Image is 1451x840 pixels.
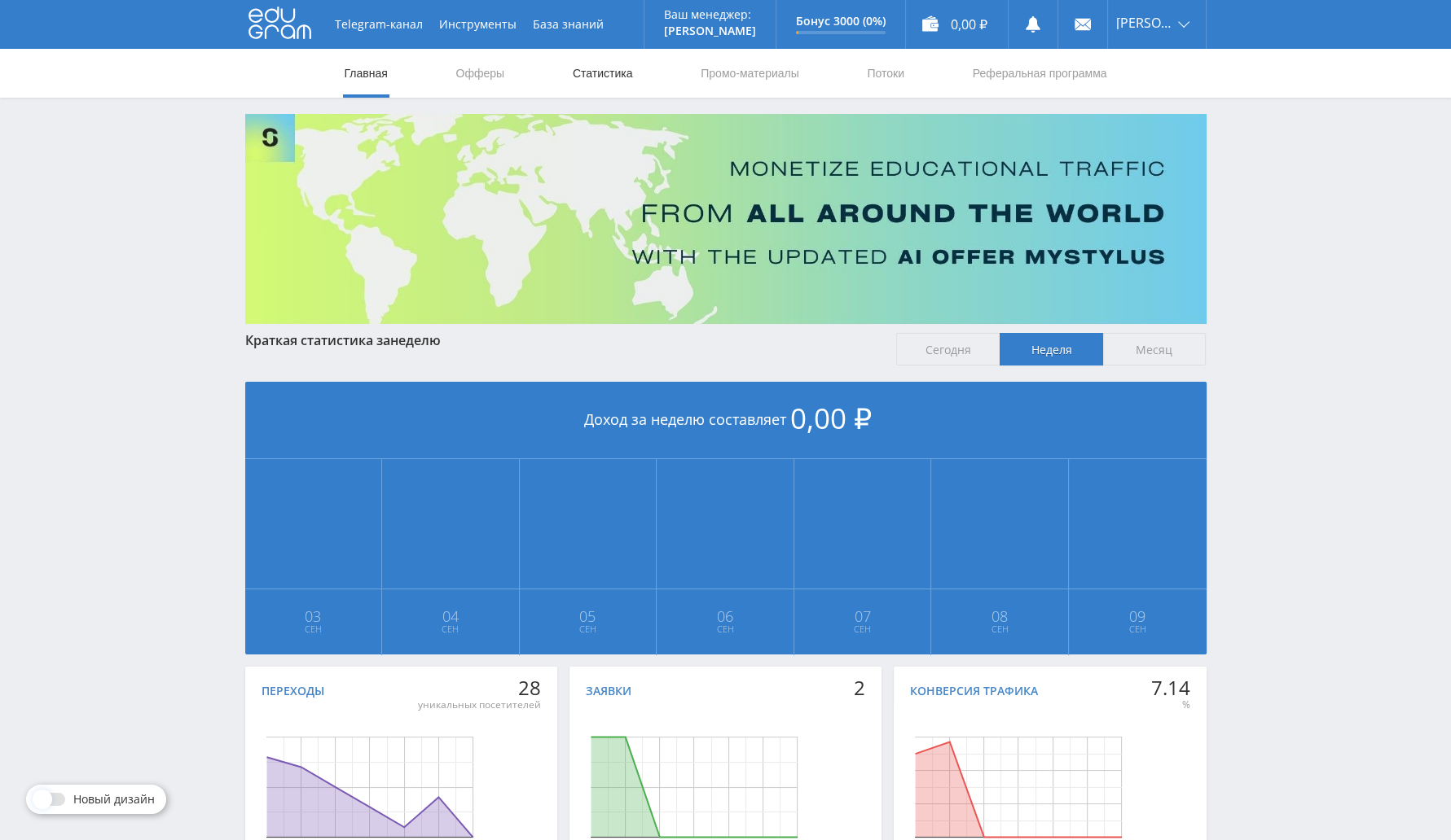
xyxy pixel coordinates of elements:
[245,114,1207,324] img: Banner
[1150,676,1189,699] div: 7.14
[383,623,518,636] span: Сен
[657,623,793,636] span: Сен
[383,610,518,623] span: 04
[1116,16,1173,29] span: [PERSON_NAME]
[699,49,800,98] a: Промо-материалы
[418,676,541,699] div: 28
[245,382,1207,459] div: Доход за неделю составляет
[73,793,155,806] span: Новый дизайн
[455,49,507,98] a: Офферы
[932,610,1067,623] span: 08
[390,331,441,349] span: неделю
[795,623,930,636] span: Сен
[246,623,381,636] span: Сен
[664,8,756,21] p: Ваш менеджер:
[245,333,881,348] div: Краткая статистика за
[521,623,656,636] span: Сен
[418,698,541,711] div: уникальных посетителей
[790,399,872,437] span: 0,00 ₽
[586,685,631,698] div: Заявки
[1070,610,1206,623] span: 09
[343,49,389,98] a: Главная
[865,49,906,98] a: Потоки
[1070,623,1206,636] span: Сен
[1150,698,1189,711] div: %
[910,685,1038,698] div: Конверсия трафика
[664,24,756,37] p: [PERSON_NAME]
[246,610,381,623] span: 03
[896,333,1000,365] span: Сегодня
[262,685,324,698] div: Переходы
[795,610,930,623] span: 07
[1000,333,1103,365] span: Неделя
[657,610,793,623] span: 06
[854,676,865,699] div: 2
[796,15,886,28] p: Бонус 3000 (0%)
[571,49,635,98] a: Статистика
[1103,333,1207,365] span: Месяц
[971,49,1109,98] a: Реферальная программа
[521,610,656,623] span: 05
[932,623,1067,636] span: Сен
